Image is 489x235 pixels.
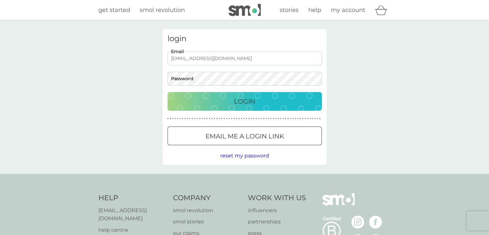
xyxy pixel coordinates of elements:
[229,4,261,16] img: smol
[219,117,220,120] p: ●
[98,5,130,15] a: get started
[173,218,241,226] a: smol stories
[331,6,365,14] span: my account
[182,117,183,120] p: ●
[192,117,193,120] p: ●
[253,117,254,120] p: ●
[168,117,169,120] p: ●
[307,117,308,120] p: ●
[220,152,269,160] button: reset my password
[220,153,269,159] span: reset my password
[207,117,208,120] p: ●
[175,117,176,120] p: ●
[278,117,279,120] p: ●
[226,117,228,120] p: ●
[270,117,272,120] p: ●
[280,5,299,15] a: stories
[248,117,249,120] p: ●
[173,193,241,203] h4: Company
[98,193,167,203] h4: Help
[258,117,259,120] p: ●
[243,117,245,120] p: ●
[295,117,296,120] p: ●
[248,193,306,203] h4: Work With Us
[317,117,318,120] p: ●
[314,117,316,120] p: ●
[236,117,237,120] p: ●
[312,117,313,120] p: ●
[246,117,247,120] p: ●
[310,117,311,120] p: ●
[180,117,181,120] p: ●
[280,117,281,120] p: ●
[170,117,171,120] p: ●
[168,127,322,145] button: Email me a login link
[300,117,301,120] p: ●
[322,193,355,215] img: smol
[260,117,262,120] p: ●
[297,117,299,120] p: ●
[233,117,235,120] p: ●
[229,117,230,120] p: ●
[308,6,321,14] span: help
[98,226,167,234] a: help centre
[351,216,364,229] img: visit the smol Instagram page
[214,117,215,120] p: ●
[331,5,365,15] a: my account
[98,6,130,14] span: get started
[173,206,241,215] a: smol revolution
[197,117,198,120] p: ●
[231,117,232,120] p: ●
[234,96,255,107] p: Login
[308,5,321,15] a: help
[290,117,291,120] p: ●
[266,117,267,120] p: ●
[168,92,322,111] button: Login
[205,131,284,141] p: Email me a login link
[212,117,213,120] p: ●
[172,117,174,120] p: ●
[283,117,284,120] p: ●
[248,218,306,226] a: partnerships
[273,117,274,120] p: ●
[292,117,294,120] p: ●
[251,117,252,120] p: ●
[263,117,264,120] p: ●
[287,117,289,120] p: ●
[199,117,201,120] p: ●
[221,117,222,120] p: ●
[189,117,191,120] p: ●
[305,117,306,120] p: ●
[241,117,242,120] p: ●
[275,117,276,120] p: ●
[375,4,391,16] div: basket
[168,34,322,43] h3: login
[285,117,286,120] p: ●
[187,117,188,120] p: ●
[177,117,178,120] p: ●
[185,117,186,120] p: ●
[248,206,306,215] a: influencers
[216,117,218,120] p: ●
[204,117,205,120] p: ●
[140,5,185,15] a: smol revolution
[98,206,167,223] a: [EMAIL_ADDRESS][DOMAIN_NAME]
[239,117,240,120] p: ●
[202,117,203,120] p: ●
[369,216,382,229] img: visit the smol Facebook page
[194,117,195,120] p: ●
[302,117,303,120] p: ●
[209,117,210,120] p: ●
[319,117,321,120] p: ●
[268,117,269,120] p: ●
[224,117,225,120] p: ●
[280,6,299,14] span: stories
[256,117,257,120] p: ●
[140,6,185,14] span: smol revolution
